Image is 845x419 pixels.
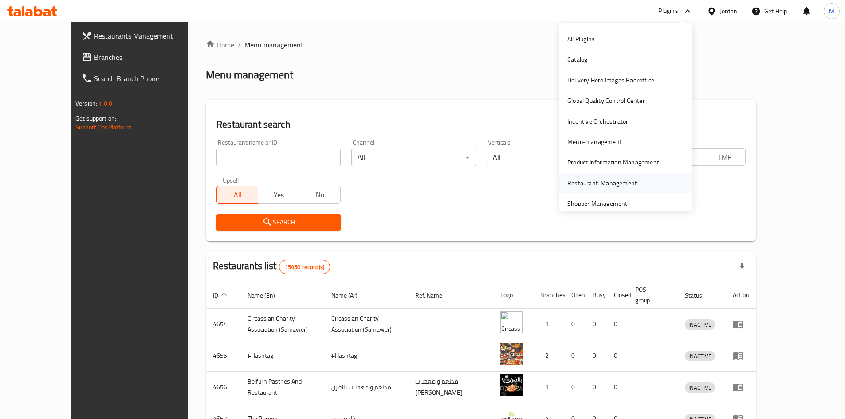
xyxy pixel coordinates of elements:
span: TMP [708,151,742,164]
span: Name (Ar) [331,290,369,301]
div: All [487,149,611,166]
td: ​Circassian ​Charity ​Association​ (Samawer) [240,309,324,340]
td: 0 [564,309,586,340]
span: Restaurants Management [94,31,205,41]
td: 0 [607,340,628,372]
th: Open [564,282,586,309]
span: ID [213,290,230,301]
td: 4656 [206,372,240,403]
div: Restaurant-Management [567,178,637,188]
span: M [829,6,834,16]
div: Delivery Hero Images Backoffice [567,75,654,85]
button: Yes [258,186,299,204]
button: Search [216,214,341,231]
td: 0 [586,309,607,340]
span: INACTIVE [685,351,715,361]
div: INACTIVE [685,382,715,393]
td: مطعم و معجنات [PERSON_NAME] [408,372,493,403]
td: #Hashtag [240,340,324,372]
img: Belfurn Pastries And Restaurant [500,374,523,396]
div: Jordan [720,6,737,16]
span: Menu management [244,39,303,50]
td: 1 [533,372,564,403]
div: Product Information Management [567,157,659,167]
span: Yes [262,188,296,201]
a: Search Branch Phone [75,68,212,89]
div: Menu-management [567,137,622,147]
img: #Hashtag [500,343,523,365]
a: Support.OpsPlatform [75,121,132,133]
div: Export file [731,256,753,278]
th: Action [726,282,756,309]
span: No [303,188,337,201]
div: Shopper Management [567,199,628,208]
th: Branches [533,282,564,309]
img: ​Circassian ​Charity ​Association​ (Samawer) [500,311,523,333]
td: 4655 [206,340,240,372]
td: Belfurn Pastries And Restaurant [240,372,324,403]
div: Global Quality Control Center [567,96,645,106]
input: Search for restaurant name or ID.. [216,149,341,166]
a: Restaurants Management [75,25,212,47]
span: Branches [94,52,205,63]
td: 2 [533,340,564,372]
td: #Hashtag [324,340,408,372]
h2: Menu management [206,68,293,82]
h2: Restaurant search [216,118,746,131]
li: / [238,39,241,50]
th: Logo [493,282,533,309]
div: All Plugins [567,34,595,44]
span: Search Branch Phone [94,73,205,84]
td: 0 [607,372,628,403]
div: Incentive Orchestrator [567,117,628,126]
span: Ref. Name [415,290,454,301]
label: Upsell [223,177,239,183]
div: Menu [733,382,749,392]
th: Closed [607,282,628,309]
span: 15450 record(s) [279,263,330,271]
div: All [351,149,476,166]
button: No [299,186,341,204]
td: 0 [564,340,586,372]
span: INACTIVE [685,320,715,330]
nav: breadcrumb [206,39,756,50]
td: 0 [607,309,628,340]
div: Catalog [567,55,587,64]
span: Status [685,290,714,301]
div: Plugins [658,6,678,16]
button: TMP [704,148,746,166]
td: 0 [586,372,607,403]
h2: Restaurants list [213,259,330,274]
td: ​Circassian ​Charity ​Association​ (Samawer) [324,309,408,340]
span: Version: [75,98,97,109]
td: 0 [564,372,586,403]
td: 0 [586,340,607,372]
span: Search [224,217,334,228]
td: مطعم و معجنات بالفرن [324,372,408,403]
span: All [220,188,255,201]
td: 1 [533,309,564,340]
span: POS group [635,284,667,305]
span: 1.0.0 [98,98,112,109]
div: Menu [733,319,749,329]
div: Total records count [279,260,330,274]
div: INACTIVE [685,319,715,330]
span: INACTIVE [685,383,715,393]
span: Get support on: [75,113,116,124]
a: Branches [75,47,212,68]
button: All [216,186,258,204]
a: Home [206,39,234,50]
td: 4654 [206,309,240,340]
th: Busy [586,282,607,309]
span: Name (En) [248,290,287,301]
div: Menu [733,350,749,361]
